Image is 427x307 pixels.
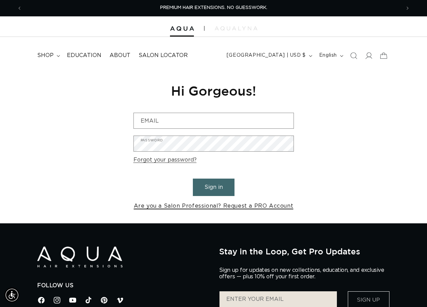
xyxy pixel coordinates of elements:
[4,288,19,303] div: Accessibility Menu
[335,233,427,307] iframe: Chat Widget
[227,52,306,59] span: [GEOGRAPHIC_DATA] | USD $
[139,52,188,59] span: Salon Locator
[346,48,361,63] summary: Search
[219,247,390,256] h2: Stay in the Loop, Get Pro Updates
[223,49,315,62] button: [GEOGRAPHIC_DATA] | USD $
[110,52,130,59] span: About
[215,26,257,30] img: aqualyna.com
[170,26,194,31] img: Aqua Hair Extensions
[134,48,192,63] a: Salon Locator
[33,48,63,63] summary: shop
[134,201,294,211] a: Are you a Salon Professional? Request a PRO Account
[193,179,234,196] button: Sign in
[37,282,209,289] h2: Follow Us
[219,267,390,280] p: Sign up for updates on new collections, education, and exclusive offers — plus 10% off your first...
[133,155,197,165] a: Forgot your password?
[63,48,105,63] a: Education
[67,52,101,59] span: Education
[400,2,415,15] button: Next announcement
[315,49,346,62] button: English
[160,5,267,10] span: PREMIUM HAIR EXTENSIONS. NO GUESSWORK.
[134,113,294,128] input: Email
[12,2,27,15] button: Previous announcement
[37,247,123,267] img: Aqua Hair Extensions
[133,82,294,99] h1: Hi Gorgeous!
[37,52,54,59] span: shop
[319,52,337,59] span: English
[105,48,134,63] a: About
